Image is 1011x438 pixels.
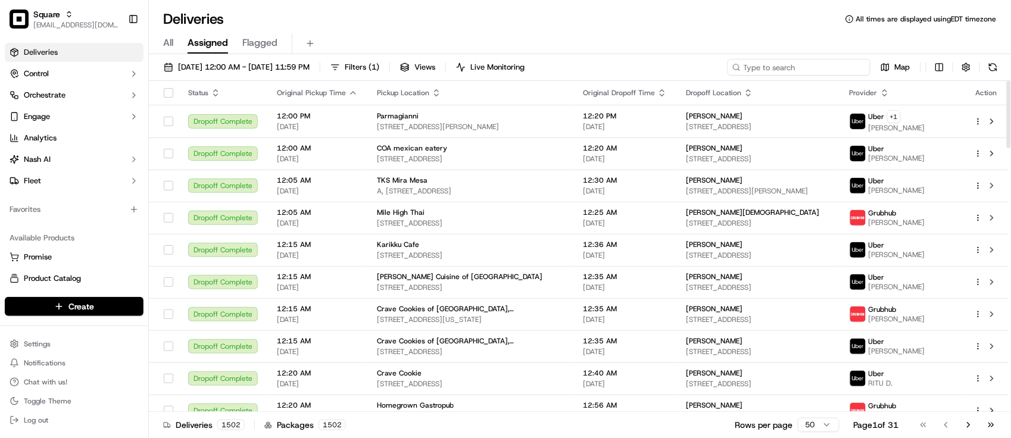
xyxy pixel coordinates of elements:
img: 5e692f75ce7d37001a5d71f1 [850,306,866,322]
div: Packages [264,419,346,431]
span: Uber [869,273,885,282]
button: Square [33,8,60,20]
span: [PERSON_NAME] [869,123,925,133]
span: Toggle Theme [24,396,71,406]
span: Analytics [24,133,57,143]
img: Square [10,10,29,29]
div: We're available if you need us! [40,126,151,135]
span: 12:20 AM [277,368,358,378]
a: Promise [10,252,139,262]
span: Assigned [188,36,228,50]
span: Flagged [242,36,277,50]
span: [DATE] [583,283,667,292]
button: Views [395,59,441,76]
button: Promise [5,248,143,267]
span: Product Catalog [24,273,81,284]
input: Got a question? Start typing here... [31,77,214,89]
span: Pickup Location [377,88,429,98]
img: uber-new-logo.jpeg [850,371,866,386]
span: [STREET_ADDRESS] [686,315,831,324]
span: Grubhub [869,305,897,314]
a: Powered byPylon [84,201,144,211]
p: Welcome 👋 [12,48,217,67]
span: 12:36 AM [583,240,667,249]
span: [DATE] [583,186,667,196]
span: All [163,36,173,50]
span: Fleet [24,176,41,186]
span: [STREET_ADDRESS] [686,122,831,132]
span: [STREET_ADDRESS] [377,154,564,164]
span: [STREET_ADDRESS] [686,251,831,260]
span: [DATE] [277,283,358,292]
span: [DATE] [277,251,358,260]
span: [PERSON_NAME] Cuisine of [GEOGRAPHIC_DATA] [377,272,542,281]
span: [DATE] [277,379,358,389]
span: [DATE] [583,315,667,324]
div: Page 1 of 31 [854,419,899,431]
button: Engage [5,107,143,126]
span: [STREET_ADDRESS] [686,218,831,228]
span: 12:20 AM [277,401,358,410]
span: [PERSON_NAME] [869,282,925,292]
span: [DATE] [277,347,358,356]
span: Uber [869,240,885,250]
button: [EMAIL_ADDRESS][DOMAIN_NAME] [33,20,118,30]
span: Settings [24,339,51,349]
a: Deliveries [5,43,143,62]
span: [DATE] [583,218,667,228]
span: Deliveries [24,47,58,58]
span: [PERSON_NAME] [686,336,742,346]
span: [PERSON_NAME][DEMOGRAPHIC_DATA] [686,208,819,217]
span: Uber [869,112,885,121]
button: +1 [887,110,901,123]
span: Parmagianni [377,111,419,121]
button: Orchestrate [5,86,143,105]
span: 12:00 PM [277,111,358,121]
span: La [869,411,897,420]
button: Live Monitoring [451,59,530,76]
span: Grubhub [869,208,897,218]
div: Action [974,88,999,98]
a: 💻API Documentation [96,168,196,189]
span: [DATE] [277,154,358,164]
button: Filters(1) [325,59,385,76]
span: 12:25 AM [583,208,667,217]
span: Mile High Thai [377,208,425,217]
span: 12:15 AM [277,272,358,281]
span: RITU D. [869,378,893,388]
p: Rows per page [735,419,793,431]
span: [STREET_ADDRESS] [377,283,564,292]
button: Chat with us! [5,374,143,390]
span: Orchestrate [24,90,65,101]
span: 12:05 AM [277,176,358,185]
button: Product Catalog [5,269,143,288]
span: Uber [869,176,885,186]
span: Status [188,88,208,98]
span: API Documentation [113,173,191,184]
button: Control [5,64,143,83]
span: [PERSON_NAME] [869,154,925,163]
span: [DATE] [277,315,358,324]
img: uber-new-logo.jpeg [850,339,866,354]
span: [PERSON_NAME] [869,186,925,195]
span: [DATE] [277,186,358,196]
span: [STREET_ADDRESS] [377,347,564,356]
button: Toggle Theme [5,393,143,409]
div: 1502 [319,420,346,430]
span: ( 1 ) [369,62,379,73]
span: [STREET_ADDRESS][US_STATE] [377,315,564,324]
a: 📗Knowledge Base [7,168,96,189]
span: Homegrown Gastropub [377,401,454,410]
a: Analytics [5,129,143,148]
span: Filters [345,62,379,73]
img: uber-new-logo.jpeg [850,114,866,129]
span: Promise [24,252,52,262]
span: [STREET_ADDRESS] [686,154,831,164]
img: 5e692f75ce7d37001a5d71f1 [850,210,866,226]
img: 5e692f75ce7d37001a5d71f1 [850,403,866,418]
img: Nash [12,12,36,36]
span: Crave Cookies of [GEOGRAPHIC_DATA], [GEOGRAPHIC_DATA] [377,336,564,346]
button: [DATE] 12:00 AM - [DATE] 11:59 PM [158,59,315,76]
span: Control [24,68,49,79]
